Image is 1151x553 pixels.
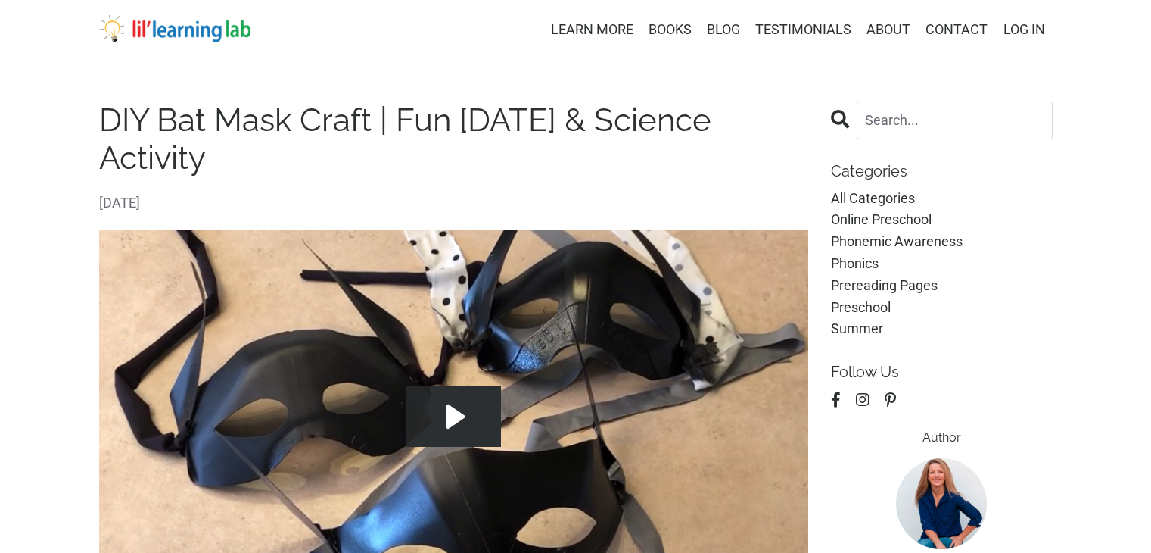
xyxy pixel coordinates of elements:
[857,102,1053,139] input: Search...
[831,188,1053,210] a: All Categories
[831,275,1053,297] a: prereading pages
[831,231,1053,253] a: phonemic awareness
[831,297,1053,319] a: preschool
[99,192,809,214] span: [DATE]
[866,19,910,41] a: ABOUT
[831,363,1053,381] p: Follow Us
[831,253,1053,275] a: phonics
[551,19,633,41] a: LEARN MORE
[649,19,692,41] a: BOOKS
[99,102,809,178] h1: DIY Bat Mask Craft | Fun [DATE] & Science Activity
[755,19,851,41] a: TESTIMONIALS
[831,162,1053,180] p: Categories
[1003,21,1045,37] a: LOG IN
[707,19,740,41] a: BLOG
[831,430,1053,445] h6: Author
[831,318,1053,340] a: summer
[925,19,988,41] a: CONTACT
[406,386,501,447] button: Play Video: file-uploads/sites/2147505858/video/1a364-5c66-210-5cd0-30afe54c1_Forest_Day_18-_Bat_...
[831,209,1053,231] a: online preschool
[99,15,250,42] img: lil' learning lab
